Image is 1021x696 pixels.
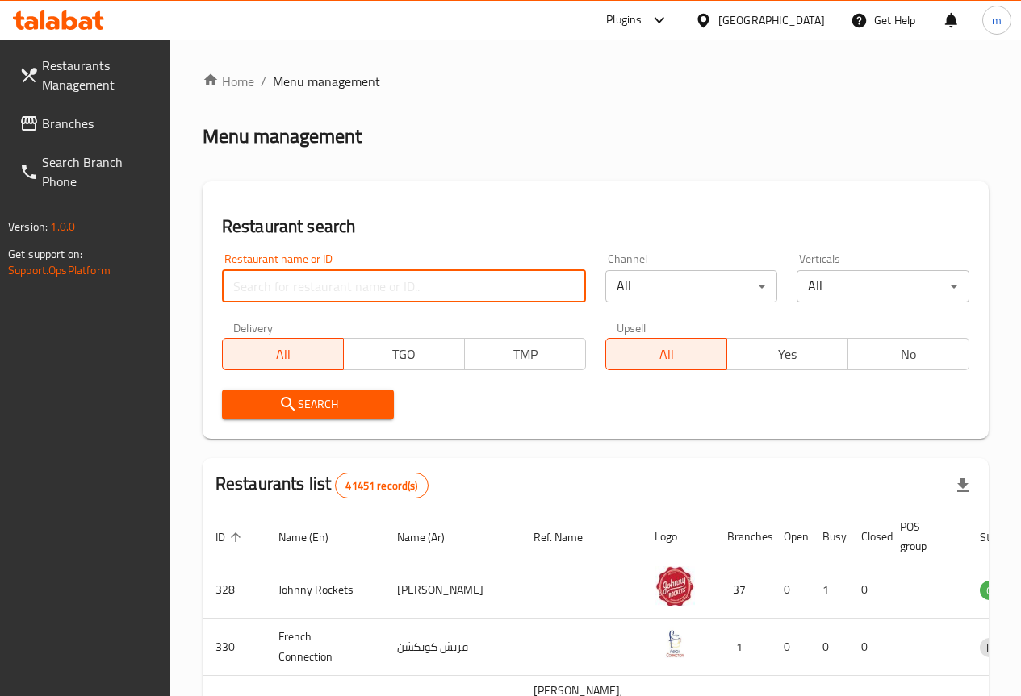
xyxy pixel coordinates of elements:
[50,216,75,237] span: 1.0.0
[605,338,727,370] button: All
[235,394,382,415] span: Search
[384,619,521,676] td: فرنش كونكشن
[335,473,428,498] div: Total records count
[203,619,266,676] td: 330
[222,390,395,419] button: Search
[810,619,848,676] td: 0
[848,512,887,561] th: Closed
[215,472,429,498] h2: Restaurants list
[714,512,771,561] th: Branches
[222,215,969,239] h2: Restaurant search
[980,581,1019,600] div: OPEN
[8,216,48,237] span: Version:
[471,343,580,366] span: TMP
[343,338,465,370] button: TGO
[203,561,266,619] td: 328
[261,72,266,91] li: /
[992,11,1002,29] span: m
[336,478,427,494] span: 41451 record(s)
[397,527,466,547] span: Name (Ar)
[215,527,246,547] span: ID
[617,322,646,333] label: Upsell
[726,338,848,370] button: Yes
[464,338,586,370] button: TMP
[203,72,254,91] a: Home
[203,72,989,91] nav: breadcrumb
[8,260,111,281] a: Support.OpsPlatform
[203,123,362,149] h2: Menu management
[6,104,170,143] a: Branches
[642,512,714,561] th: Logo
[655,623,695,664] img: French Connection
[771,619,810,676] td: 0
[606,10,642,30] div: Plugins
[848,619,887,676] td: 0
[534,527,604,547] span: Ref. Name
[8,244,82,265] span: Get support on:
[848,561,887,619] td: 0
[810,512,848,561] th: Busy
[229,343,337,366] span: All
[6,143,170,201] a: Search Branch Phone
[266,561,384,619] td: Johnny Rockets
[222,270,586,302] input: Search for restaurant name or ID..
[222,338,344,370] button: All
[233,322,274,333] label: Delivery
[350,343,458,366] span: TGO
[6,46,170,104] a: Restaurants Management
[771,512,810,561] th: Open
[944,466,982,505] div: Export file
[273,72,380,91] span: Menu management
[797,270,969,302] div: All
[855,343,963,366] span: No
[266,619,384,676] td: French Connection
[847,338,969,370] button: No
[734,343,842,366] span: Yes
[900,517,948,556] span: POS group
[655,566,695,606] img: Johnny Rockets
[42,114,157,133] span: Branches
[718,11,825,29] div: [GEOGRAPHIC_DATA]
[613,343,721,366] span: All
[810,561,848,619] td: 1
[771,561,810,619] td: 0
[278,527,349,547] span: Name (En)
[384,561,521,619] td: [PERSON_NAME]
[980,581,1019,600] span: OPEN
[714,619,771,676] td: 1
[42,152,157,191] span: Search Branch Phone
[714,561,771,619] td: 37
[42,56,157,94] span: Restaurants Management
[605,270,778,302] div: All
